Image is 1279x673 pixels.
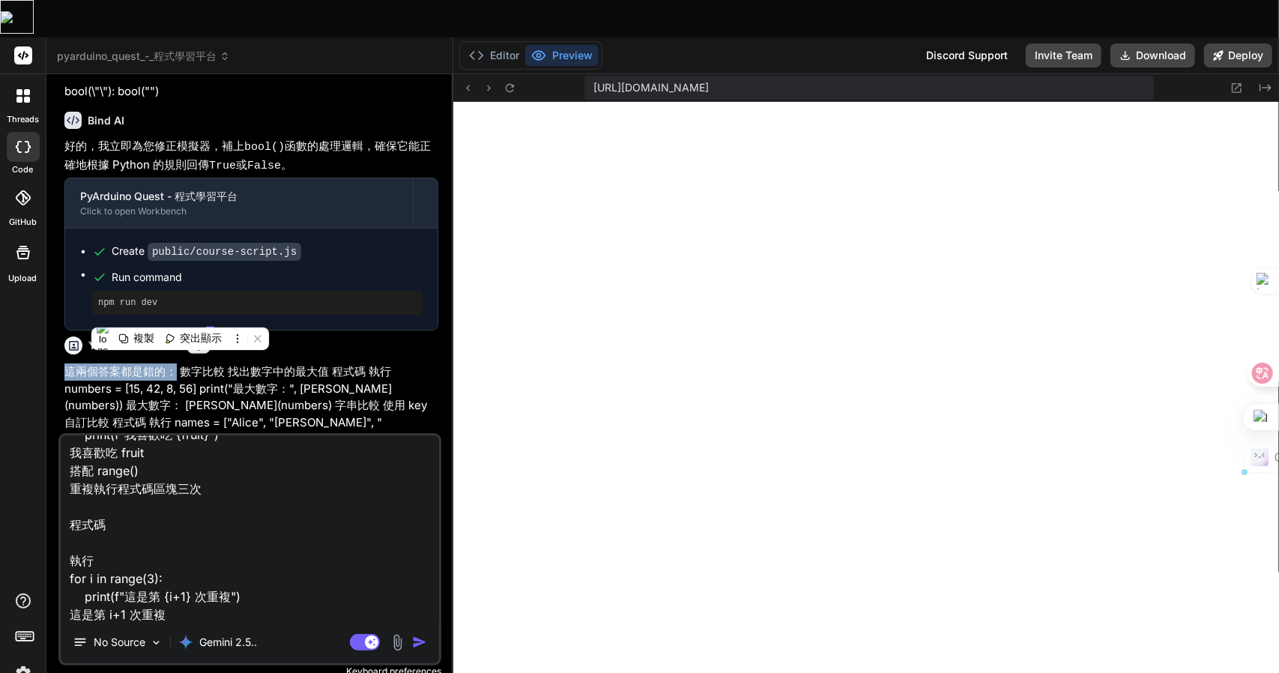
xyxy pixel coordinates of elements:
[178,635,193,650] img: Gemini 2.5 Pro
[112,244,301,259] div: Create
[1110,43,1195,67] button: Download
[209,160,236,172] code: True
[593,80,709,95] span: [URL][DOMAIN_NAME]
[9,272,37,285] label: Upload
[1026,43,1101,67] button: Invite Team
[98,297,417,309] pre: npm run dev
[94,635,145,650] p: No Source
[917,43,1017,67] div: Discord Support
[389,634,406,651] img: attachment
[1204,43,1272,67] button: Deploy
[112,270,423,285] span: Run command
[525,45,599,66] button: Preview
[57,49,230,64] span: pyarduino_quest_-_程式學習平台
[13,163,34,176] label: code
[9,216,37,229] label: GitHub
[7,113,39,126] label: threads
[80,205,398,217] div: Click to open Workbench
[88,113,124,128] h6: Bind AI
[199,635,257,650] p: Gemini 2.5..
[244,141,285,154] code: bool()
[88,338,109,353] h6: You
[65,178,413,228] button: PyArduino Quest - 程式學習平台Click to open Workbench
[412,635,427,650] img: icon
[247,160,281,172] code: False
[61,435,439,621] textarea: 遍歷清單 逐一取出清單中的每個水果並印出 程式碼 執行 fruits = ["蘋果", "香蕉", "橘子"] for fruit in fruits: print(f"我喜歡吃 {fruit}...
[80,189,398,204] div: PyArduino Quest - 程式學習平台
[150,636,163,649] img: Pick Models
[64,138,438,175] p: 好的，我立即為您修正模擬器，補上 函數的處理邏輯，確保它能正確地根據 Python 的規則回傳 或 。
[64,363,438,465] p: 這兩個答案都是錯的： 數字比較 找出數字中的最大值 程式碼 執行 numbers = [15, 42, 8, 56] print("最大數字：", [PERSON_NAME](numbers))...
[463,45,525,66] button: Editor
[148,243,301,261] code: public/course-script.js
